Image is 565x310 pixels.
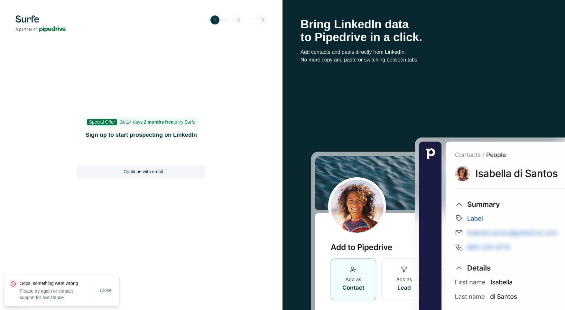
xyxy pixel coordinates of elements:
[301,56,547,64] p: No more copy and paste or switching between tabs.
[77,130,206,139] h1: Sign up to start prospecting on LinkedIn
[119,119,195,125] span: Get to try Surfe
[20,280,92,287] p: Oops, something went wrong
[20,288,92,301] p: Please try again or contact support for assistance.
[311,137,565,310] img: Surfe Stock Photo - Selling good vibes
[301,18,547,44] h1: Bring LinkedIn data to Pipedrive in a click.
[301,48,547,56] p: Add contacts and deals directly from LinkedIn.
[96,285,116,296] button: Close
[210,15,267,24] img: Step 1
[74,148,209,162] iframe: Sign in with Google Button
[124,168,163,175] span: Continue with email
[87,119,117,125] span: Special Offer
[144,119,173,125] b: 2 months free
[15,15,66,32] img: Surfe's logo
[127,119,143,125] s: 14 days
[100,287,112,294] span: Close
